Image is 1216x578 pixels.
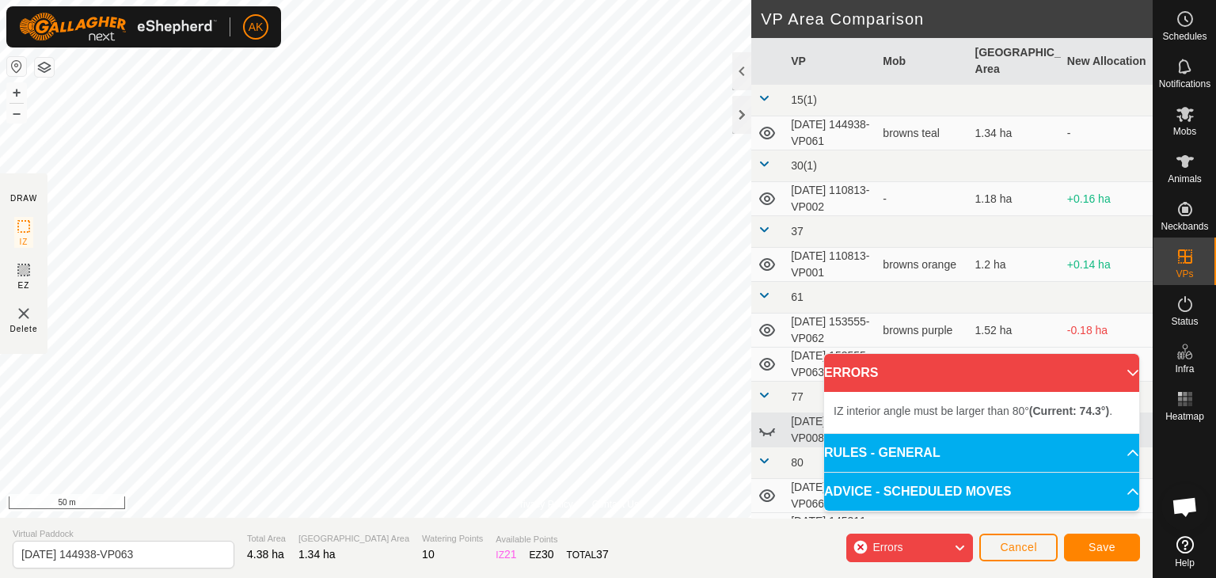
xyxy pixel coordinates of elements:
img: VP [14,304,33,323]
span: Mobs [1173,127,1196,136]
td: [DATE] 153555-VP063 [785,348,876,382]
td: -0.6 ha [1061,513,1153,547]
span: 37 [596,548,609,561]
span: [GEOGRAPHIC_DATA] Area [298,532,409,546]
span: 30(1) [791,159,817,172]
td: [DATE] 110813-VP001 [785,248,876,282]
div: - [883,191,962,207]
td: [DATE] 145311-VP067 [785,513,876,547]
td: +0.16 ha [1061,182,1153,216]
p-accordion-header: ADVICE - SCHEDULED MOVES [824,473,1139,511]
span: 30 [541,548,554,561]
button: Map Layers [35,58,54,77]
span: Watering Points [422,532,483,546]
span: 61 [791,291,804,303]
td: -0.18 ha [1061,314,1153,348]
span: Infra [1175,364,1194,374]
span: 77 [791,390,804,403]
p-accordion-content: ERRORS [824,392,1139,433]
td: [DATE] 145311-VP066 [785,479,876,513]
span: Notifications [1159,79,1210,89]
span: VPs [1176,269,1193,279]
span: RULES - GENERAL [824,443,940,462]
td: [DATE] 144938-VP061 [785,116,876,150]
button: Reset Map [7,57,26,76]
span: 15(1) [791,93,817,106]
span: 21 [504,548,517,561]
td: 1.18 ha [969,182,1061,216]
span: Errors [872,541,902,553]
button: + [7,83,26,102]
th: Mob [876,38,968,85]
div: browns purple [883,322,962,339]
span: Cancel [1000,541,1037,553]
span: ADVICE - SCHEDULED MOVES [824,482,1011,501]
td: -0.22 ha [1061,348,1153,382]
span: EZ [18,279,30,291]
td: 1.2 ha [969,248,1061,282]
h2: VP Area Comparison [761,10,1153,29]
span: Delete [10,323,38,335]
td: - [1061,116,1153,150]
div: browns teal [883,125,962,142]
b: (Current: 74.3°) [1029,405,1109,417]
span: Available Points [496,533,608,546]
td: 1.34 ha [969,116,1061,150]
span: Animals [1168,174,1202,184]
th: VP [785,38,876,85]
td: 1.52 ha [969,314,1061,348]
a: Help [1153,530,1216,574]
td: [DATE] 153555-VP062 [785,314,876,348]
button: Cancel [979,534,1058,561]
span: 4.38 ha [247,548,284,561]
a: Privacy Policy [514,497,573,511]
span: Neckbands [1161,222,1208,231]
span: IZ interior angle must be larger than 80° . [834,405,1112,417]
div: Open chat [1161,483,1209,530]
p-accordion-header: ERRORS [824,354,1139,392]
div: TOTAL [567,546,609,563]
th: New Allocation [1061,38,1153,85]
span: ERRORS [824,363,878,382]
td: 1.94 ha [969,513,1061,547]
img: Gallagher Logo [19,13,217,41]
span: Save [1089,541,1115,553]
td: +0.14 ha [1061,248,1153,282]
td: 1.56 ha [969,348,1061,382]
button: Save [1064,534,1140,561]
span: 1.34 ha [298,548,336,561]
span: 80 [791,456,804,469]
div: EZ [530,546,554,563]
a: Contact Us [592,497,639,511]
span: 37 [791,225,804,238]
span: Help [1175,558,1195,568]
div: browns orange [883,257,962,273]
span: Status [1171,317,1198,326]
span: Schedules [1162,32,1206,41]
span: Heatmap [1165,412,1204,421]
span: Total Area [247,532,286,546]
p-accordion-header: RULES - GENERAL [824,434,1139,472]
td: [DATE] 091106-VP008 [785,413,876,447]
td: [DATE] 110813-VP002 [785,182,876,216]
button: – [7,104,26,123]
div: IZ [496,546,516,563]
span: AK [249,19,264,36]
span: IZ [20,236,28,248]
span: 10 [422,548,435,561]
span: Virtual Paddock [13,527,234,541]
div: DRAW [10,192,37,204]
th: [GEOGRAPHIC_DATA] Area [969,38,1061,85]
